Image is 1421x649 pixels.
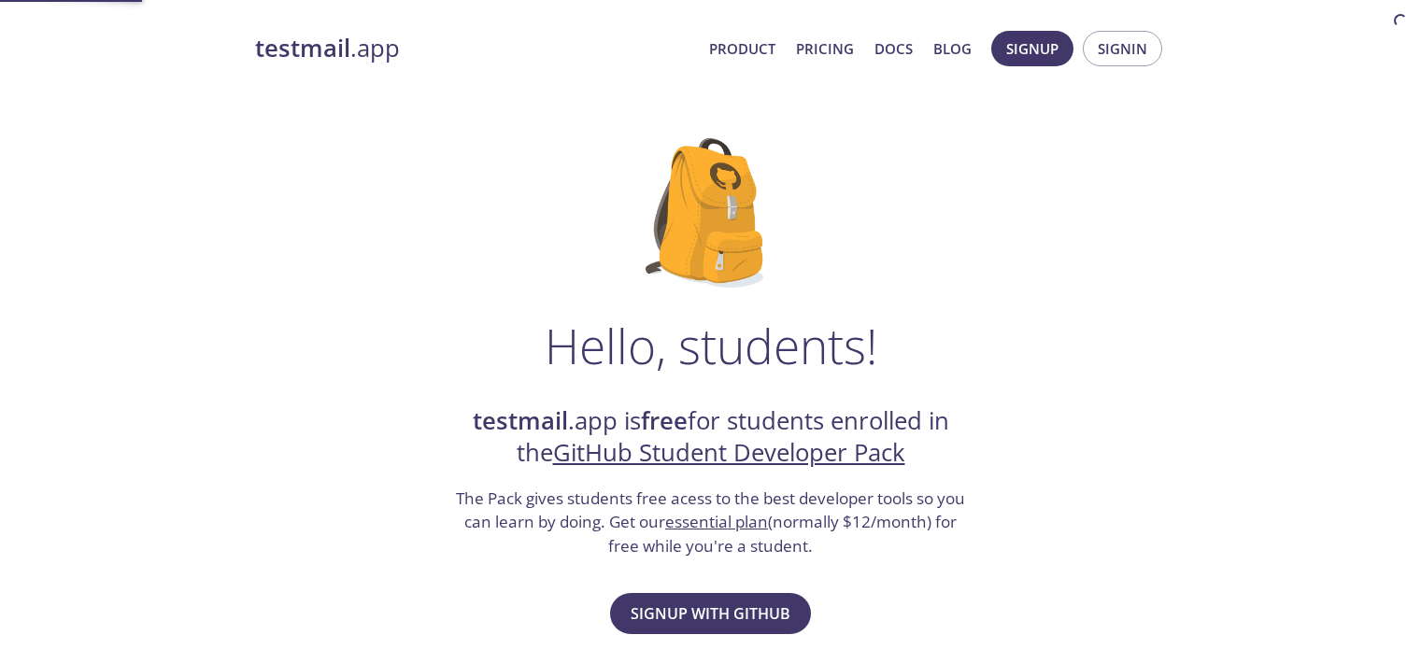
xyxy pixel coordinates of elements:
[1006,36,1059,61] span: Signup
[545,317,877,374] h1: Hello, students!
[933,36,972,61] a: Blog
[665,511,768,532] a: essential plan
[610,593,811,634] button: Signup with GitHub
[796,36,854,61] a: Pricing
[473,404,568,437] strong: testmail
[646,138,775,288] img: github-student-backpack.png
[255,33,694,64] a: testmail.app
[553,436,905,469] a: GitHub Student Developer Pack
[631,600,790,627] span: Signup with GitHub
[874,36,913,61] a: Docs
[1098,36,1147,61] span: Signin
[454,405,968,470] h2: .app is for students enrolled in the
[255,32,350,64] strong: testmail
[454,487,968,558] h3: The Pack gives students free acess to the best developer tools so you can learn by doing. Get our...
[1083,31,1162,66] button: Signin
[709,36,775,61] a: Product
[991,31,1073,66] button: Signup
[641,404,688,437] strong: free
